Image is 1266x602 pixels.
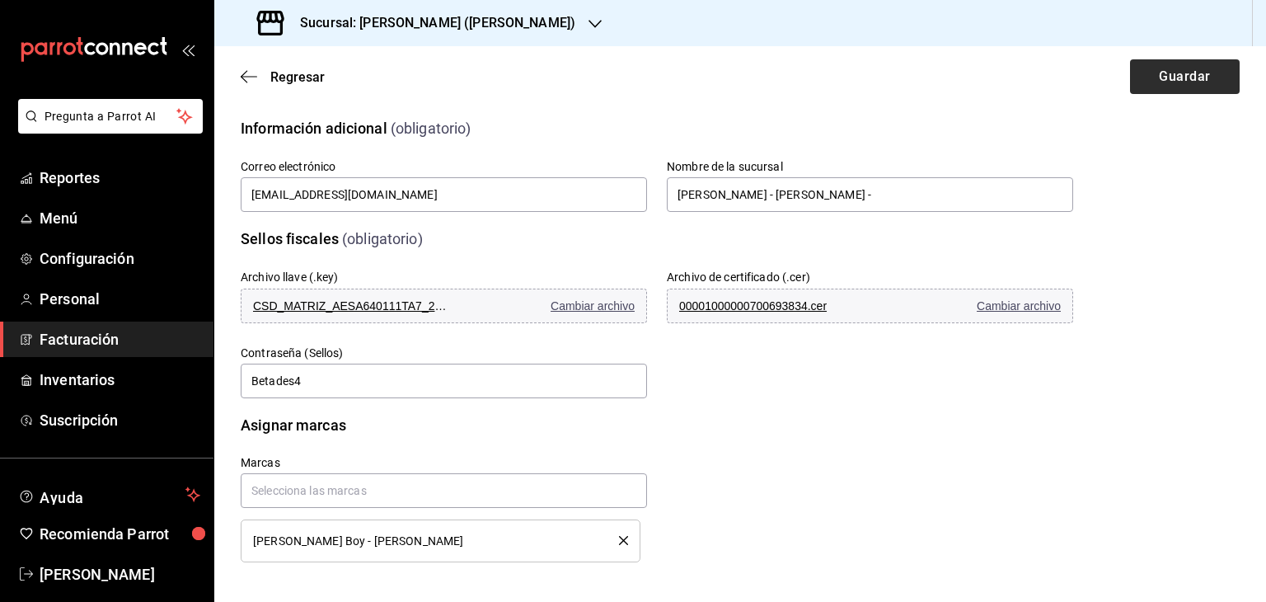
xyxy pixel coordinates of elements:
[40,369,200,391] span: Inventarios
[40,207,200,229] span: Menú
[667,161,1073,172] label: Nombre de la sucursal
[241,414,346,436] div: Asignar marcas
[241,161,647,172] label: Correo electrónico
[40,167,200,189] span: Reportes
[18,99,203,134] button: Pregunta a Parrot AI
[241,271,339,283] label: Archivo llave (.key)
[391,117,471,139] div: (obligatorio)
[241,473,647,508] input: Selecciona las marcas
[253,299,451,313] span: CSD_MATRIZ_AESA640111TA7_20230626_171929.key
[667,271,810,283] label: Archivo de certificado (.cer)
[667,289,1073,323] button: 00001000000700693834.cerCambiar archivo
[241,456,647,469] h6: Marcas
[977,299,1061,313] span: Cambiar archivo
[679,299,877,313] span: 00001000000700693834.cer
[253,535,463,547] span: [PERSON_NAME] Boy - [PERSON_NAME]
[1130,59,1240,94] button: Guardar
[287,13,575,33] h3: Sucursal: [PERSON_NAME] ([PERSON_NAME])
[40,247,200,270] span: Configuración
[342,228,423,250] div: (obligatorio)
[270,69,325,85] span: Regresar
[12,120,203,137] a: Pregunta a Parrot AI
[40,409,200,431] span: Suscripción
[607,536,628,545] button: delete
[40,523,200,545] span: Recomienda Parrot
[241,69,325,85] button: Regresar
[241,228,339,250] div: Sellos fiscales
[551,299,635,313] span: Cambiar archivo
[40,288,200,310] span: Personal
[241,289,647,323] button: CSD_MATRIZ_AESA640111TA7_20230626_171929.keyCambiar archivo
[241,117,387,139] div: Información adicional
[45,108,177,125] span: Pregunta a Parrot AI
[40,328,200,350] span: Facturación
[241,347,647,359] label: Contraseña (Sellos)
[40,485,179,505] span: Ayuda
[40,563,200,586] span: [PERSON_NAME]
[181,43,195,56] button: open_drawer_menu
